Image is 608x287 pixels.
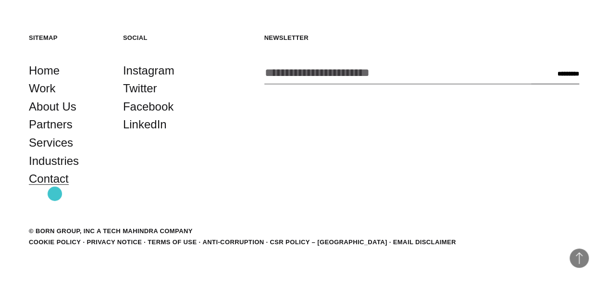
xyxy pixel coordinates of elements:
a: Home [29,62,60,80]
a: Work [29,79,56,98]
a: Instagram [123,62,174,80]
a: Partners [29,115,73,134]
a: Cookie Policy [29,238,81,246]
a: LinkedIn [123,115,167,134]
a: Email Disclaimer [393,238,456,246]
h5: Social [123,34,203,42]
a: About Us [29,98,76,116]
a: Contact [29,170,69,188]
a: Industries [29,152,79,170]
button: Back to Top [570,249,589,268]
h5: Sitemap [29,34,109,42]
div: © BORN GROUP, INC A Tech Mahindra Company [29,226,193,236]
a: Services [29,134,73,152]
a: Privacy Notice [87,238,142,246]
a: CSR POLICY – [GEOGRAPHIC_DATA] [270,238,387,246]
a: Twitter [123,79,157,98]
a: Terms of Use [148,238,197,246]
h5: Newsletter [264,34,579,42]
a: Anti-Corruption [202,238,264,246]
a: Facebook [123,98,174,116]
